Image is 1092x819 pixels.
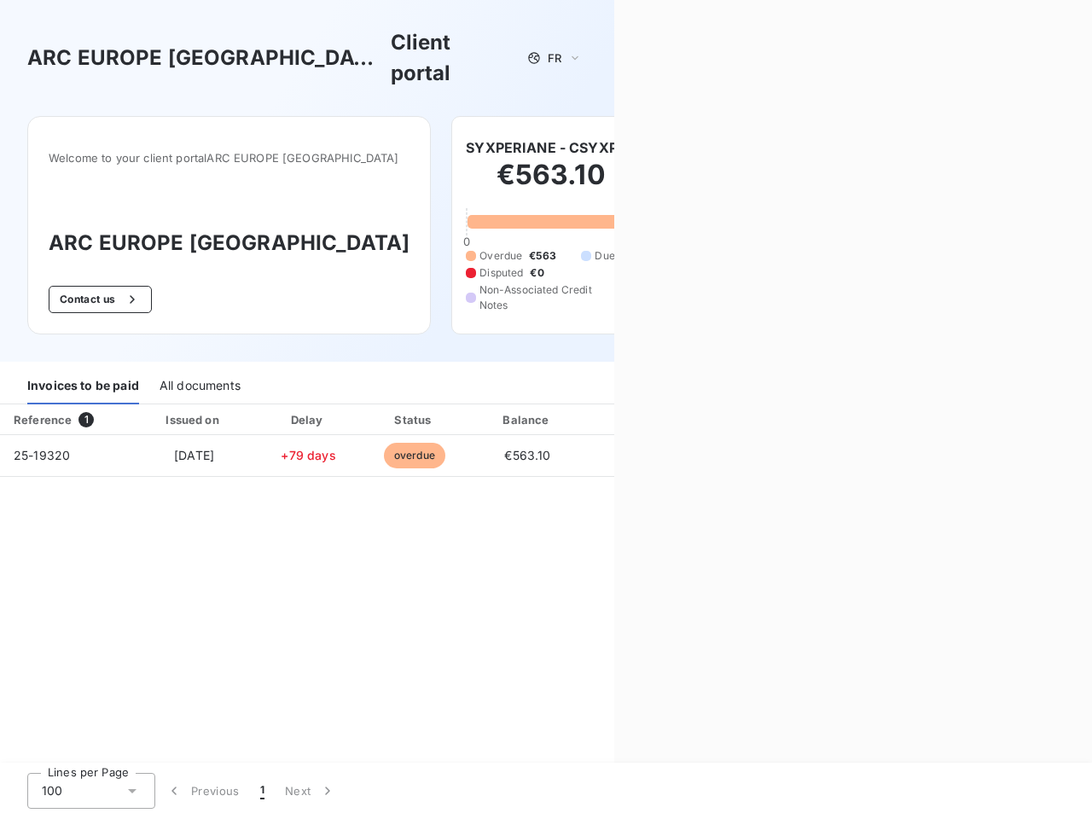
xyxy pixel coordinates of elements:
[27,369,139,404] div: Invoices to be paid
[174,448,214,462] span: [DATE]
[363,411,465,428] div: Status
[281,448,335,462] span: +79 days
[463,235,470,248] span: 0
[466,158,636,209] h2: €563.10
[250,773,275,809] button: 1
[504,448,550,462] span: €563.10
[472,411,583,428] div: Balance
[49,286,152,313] button: Contact us
[49,228,409,258] h3: ARC EUROPE [GEOGRAPHIC_DATA]
[530,265,543,281] span: €0
[14,448,70,462] span: 25-19320
[479,265,523,281] span: Disputed
[14,413,72,427] div: Reference
[384,443,445,468] span: overdue
[275,773,346,809] button: Next
[548,51,561,65] span: FR
[529,248,556,264] span: €563
[135,411,253,428] div: Issued on
[78,412,94,427] span: 1
[160,369,241,404] div: All documents
[466,137,636,158] h6: SYXPERIANE - CSYXPER
[42,782,62,799] span: 100
[27,43,384,73] h3: ARC EUROPE [GEOGRAPHIC_DATA]
[479,282,615,313] span: Non-Associated Credit Notes
[155,773,250,809] button: Previous
[260,782,264,799] span: 1
[49,151,409,165] span: Welcome to your client portal ARC EUROPE [GEOGRAPHIC_DATA]
[479,248,522,264] span: Overdue
[595,248,614,264] span: Due
[391,27,515,89] h3: Client portal
[590,411,676,428] div: PDF
[260,411,357,428] div: Delay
